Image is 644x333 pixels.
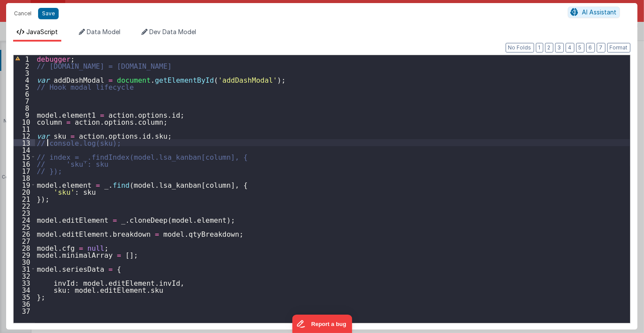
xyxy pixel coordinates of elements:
[14,55,35,62] div: 1
[14,209,35,216] div: 23
[87,28,120,35] span: Data Model
[14,244,35,251] div: 28
[149,28,196,35] span: Dev Data Model
[14,307,35,314] div: 37
[292,315,352,333] iframe: Marker.io feedback button
[10,7,36,20] button: Cancel
[14,62,35,69] div: 2
[14,279,35,286] div: 33
[14,223,35,230] div: 25
[14,104,35,111] div: 8
[38,8,59,19] button: Save
[14,118,35,125] div: 10
[14,258,35,265] div: 30
[14,139,35,146] div: 13
[568,7,620,18] button: AI Assistant
[14,265,35,272] div: 31
[14,97,35,104] div: 7
[14,132,35,139] div: 12
[14,188,35,195] div: 20
[14,146,35,153] div: 14
[607,43,630,53] button: Format
[14,174,35,181] div: 18
[26,28,58,35] span: JavaScript
[536,43,543,53] button: 1
[14,300,35,307] div: 36
[14,160,35,167] div: 16
[545,43,553,53] button: 2
[14,195,35,202] div: 21
[14,181,35,188] div: 19
[597,43,605,53] button: 7
[506,43,534,53] button: No Folds
[14,230,35,237] div: 26
[566,43,574,53] button: 4
[14,202,35,209] div: 22
[576,43,584,53] button: 5
[14,293,35,300] div: 35
[14,76,35,83] div: 4
[14,272,35,279] div: 32
[555,43,564,53] button: 3
[582,8,617,16] span: AI Assistant
[14,83,35,90] div: 5
[14,111,35,118] div: 9
[14,216,35,223] div: 24
[14,153,35,160] div: 15
[14,167,35,174] div: 17
[14,90,35,97] div: 6
[14,69,35,76] div: 3
[14,125,35,132] div: 11
[14,251,35,258] div: 29
[586,43,595,53] button: 6
[14,286,35,293] div: 34
[14,237,35,244] div: 27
